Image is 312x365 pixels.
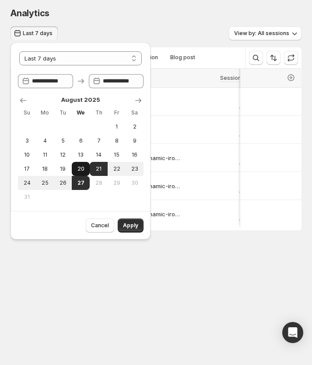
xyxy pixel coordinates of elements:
[21,193,32,200] span: 31
[75,179,86,186] span: 27
[93,165,104,172] span: 21
[21,137,32,144] span: 3
[75,165,86,172] span: 20
[57,179,68,186] span: 26
[54,162,72,176] button: Tuesday August 19 2025
[54,176,72,190] button: Tuesday August 26 2025
[75,151,86,158] span: 13
[39,109,50,116] span: Mo
[126,134,144,148] button: Saturday August 9 2025
[108,162,126,176] button: Friday August 22 2025
[36,176,54,190] button: Monday August 25 2025
[108,134,126,148] button: Friday August 8 2025
[93,151,104,158] span: 14
[188,95,244,104] p: 2
[91,222,109,229] span: Cancel
[126,176,144,190] button: Saturday August 30 2025
[21,151,32,158] span: 10
[111,137,122,144] span: 8
[108,148,126,162] button: Friday August 15 2025
[11,26,58,40] button: Last 7 days
[21,109,32,116] span: Su
[282,322,303,343] div: Open Intercom Messenger
[18,162,36,176] button: Sunday August 17 2025
[220,75,244,82] span: Sessions
[129,151,140,158] span: 16
[108,176,126,190] button: Friday August 29 2025
[75,137,86,144] span: 6
[54,134,72,148] button: Tuesday August 5 2025
[126,148,144,162] button: Saturday August 16 2025
[72,162,90,176] button: Wednesday August 20 2025
[129,137,140,144] span: 9
[72,134,90,148] button: Wednesday August 6 2025
[188,151,244,160] p: 1
[108,120,126,134] button: Friday August 1 2025
[126,106,144,120] th: Saturday
[36,106,54,120] th: Monday
[90,148,108,162] button: Thursday August 14 2025
[90,176,108,190] button: Thursday August 28 2025
[93,109,104,116] span: Th
[18,106,36,120] th: Sunday
[57,109,68,116] span: Tu
[18,134,36,148] button: Sunday August 3 2025
[72,176,90,190] button: End of range Today Wednesday August 27 2025
[57,137,68,144] span: 5
[131,93,145,107] button: Show next month, September 2025
[11,8,49,18] span: Analytics
[75,109,86,116] span: We
[126,120,144,134] button: Saturday August 2 2025
[57,151,68,158] span: 12
[234,30,289,37] span: View by: All sessions
[54,106,72,120] th: Tuesday
[111,123,122,130] span: 1
[72,148,90,162] button: Wednesday August 13 2025
[18,176,36,190] button: Sunday August 24 2025
[36,134,54,148] button: Monday August 4 2025
[170,54,195,61] span: Blog post
[39,151,50,158] span: 11
[111,179,122,186] span: 29
[129,165,140,172] span: 23
[129,123,140,130] span: 2
[111,151,122,158] span: 15
[111,109,122,116] span: Fr
[72,106,90,120] th: Wednesday
[16,93,30,107] button: Show previous month, July 2025
[229,26,301,40] button: View by: All sessions
[93,137,104,144] span: 7
[93,179,104,186] span: 28
[86,218,114,233] button: Cancel
[90,162,108,176] button: Start of range Thursday August 21 2025
[129,179,140,186] span: 30
[54,148,72,162] button: Tuesday August 12 2025
[249,51,263,65] button: Search and filter results
[188,208,244,216] p: 1
[18,148,36,162] button: Sunday August 10 2025
[21,165,32,172] span: 17
[36,148,54,162] button: Monday August 11 2025
[39,137,50,144] span: 4
[90,134,108,148] button: Thursday August 7 2025
[18,190,36,204] button: Sunday August 31 2025
[111,165,122,172] span: 22
[39,165,50,172] span: 18
[36,162,54,176] button: Monday August 18 2025
[266,51,280,65] button: Sort the results
[123,222,138,229] span: Apply
[188,179,244,188] p: 1
[129,109,140,116] span: Sa
[108,106,126,120] th: Friday
[23,30,53,37] span: Last 7 days
[188,123,244,132] p: 2
[126,162,144,176] button: Saturday August 23 2025
[21,179,32,186] span: 24
[90,106,108,120] th: Thursday
[39,179,50,186] span: 25
[118,218,144,233] button: Apply
[57,165,68,172] span: 19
